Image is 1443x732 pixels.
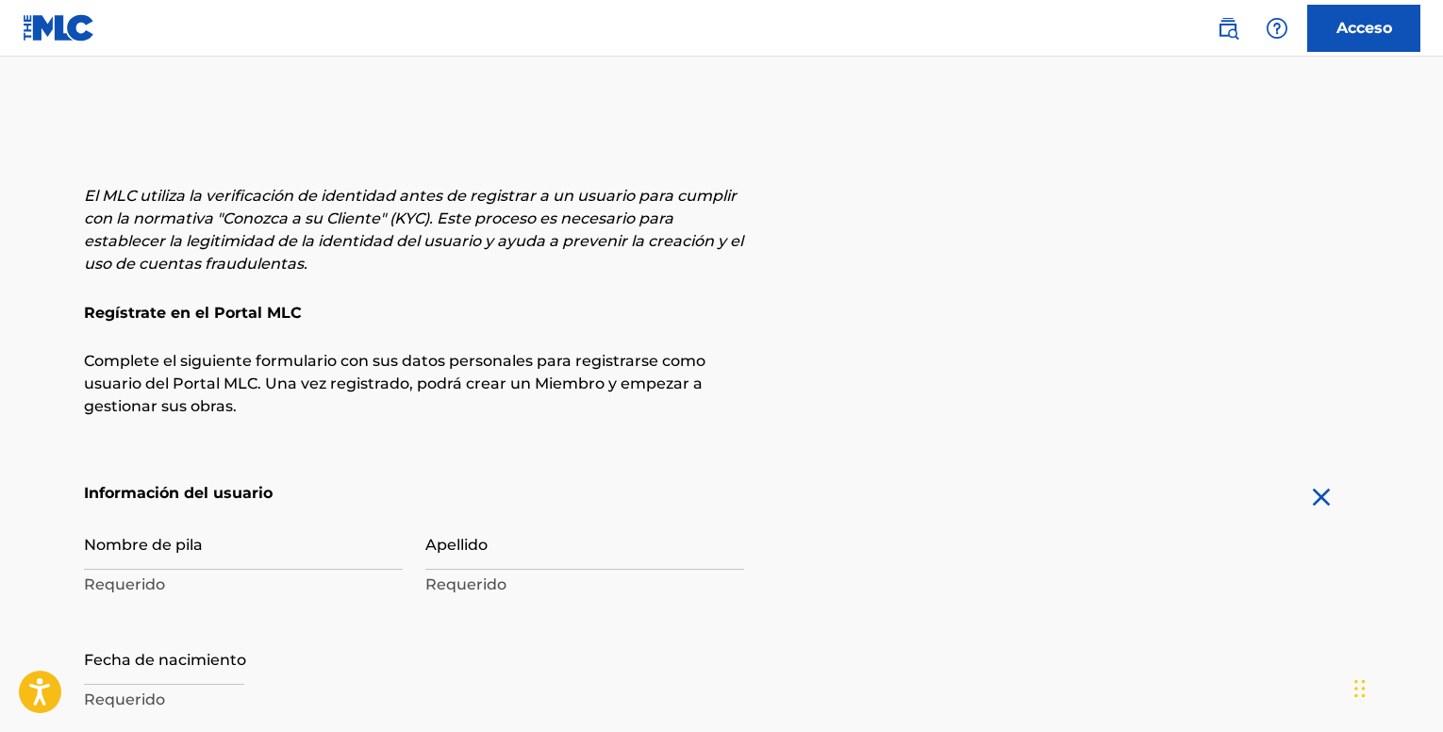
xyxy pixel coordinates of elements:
img: buscar [1217,17,1239,40]
font: Requerido [84,575,165,593]
div: Ayuda [1258,9,1296,47]
font: El MLC utiliza la verificación de identidad antes de registrar a un usuario para cumplir con la n... [84,187,743,273]
font: Información del usuario [84,484,273,502]
font: Requerido [84,690,165,708]
img: cerca [1306,482,1336,512]
font: Complete el siguiente formulario con sus datos personales para registrarse como usuario del Porta... [84,352,705,415]
font: Regístrate en el Portal MLC [84,304,302,322]
font: Acceso [1336,19,1392,37]
font: Requerido [425,575,506,593]
a: Búsqueda pública [1209,9,1247,47]
iframe: Widget de chat [1349,641,1443,732]
img: Logotipo del MLC [23,14,95,42]
img: ayuda [1266,17,1288,40]
a: Acceso [1307,5,1420,52]
div: Arrastrar [1354,660,1366,717]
